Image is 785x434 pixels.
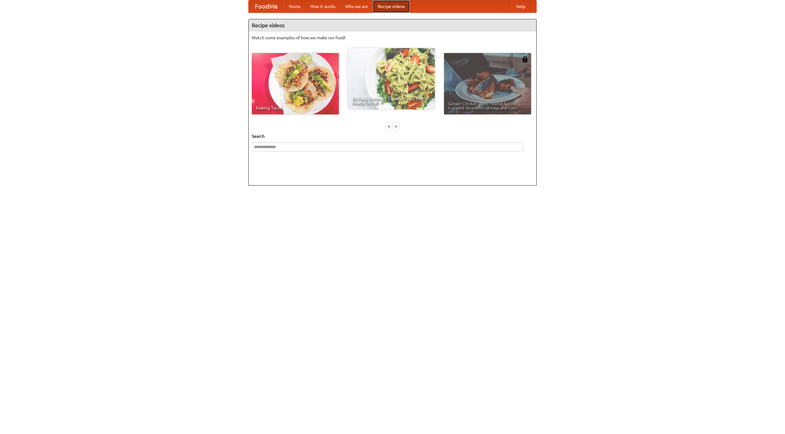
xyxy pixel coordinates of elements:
h5: Search [252,133,533,139]
span: An Easy, Summery Tomato Pasta That's Ready for Fall [352,97,431,105]
a: Making Tacos [252,53,339,114]
a: Help [511,0,530,13]
a: Recipe videos [373,0,410,13]
a: Who we are [340,0,373,13]
div: « [386,122,392,130]
a: An Easy, Summery Tomato Pasta That's Ready for Fall [348,48,435,109]
img: 483408.png [522,56,528,62]
a: FoodMe [249,0,284,13]
a: How it works [305,0,340,13]
span: Making Tacos [256,106,335,110]
h4: Recipe videos [249,19,536,32]
p: Watch some examples of how we make our food! [252,35,533,41]
a: Home [284,0,305,13]
div: » [393,122,399,130]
